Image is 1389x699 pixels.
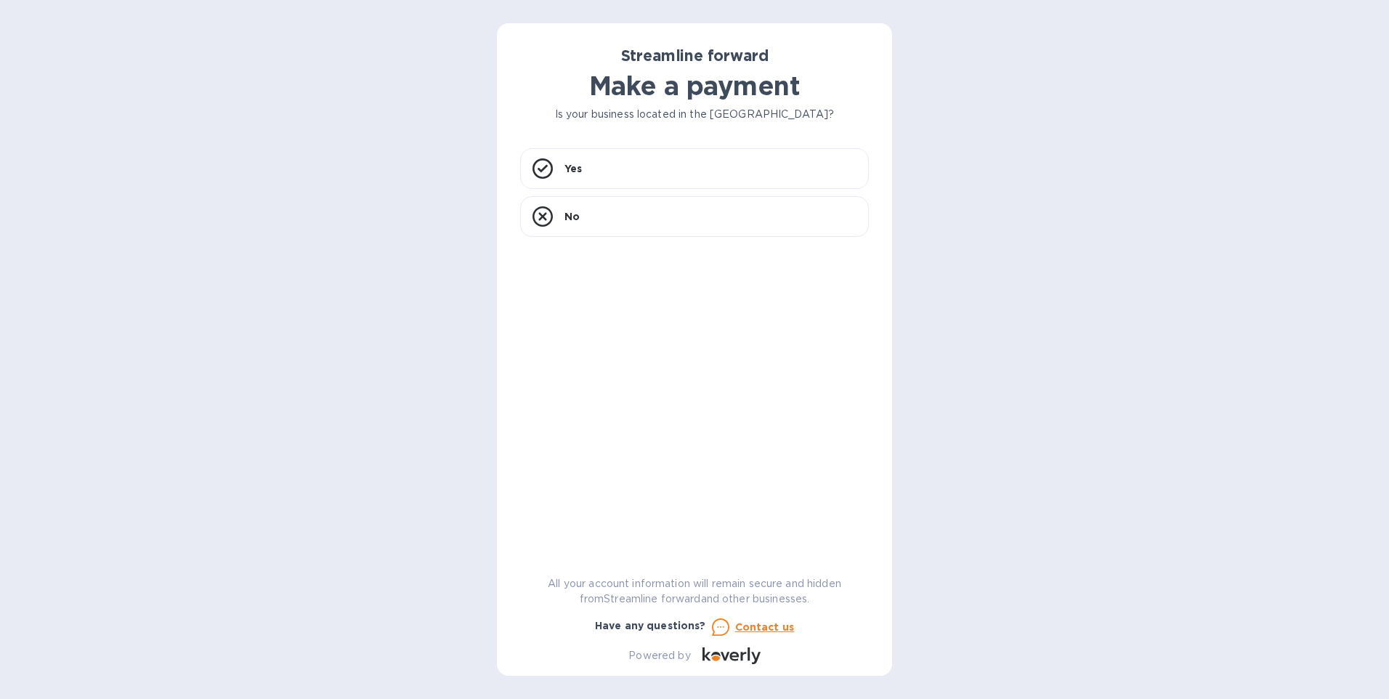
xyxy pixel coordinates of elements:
p: Is your business located in the [GEOGRAPHIC_DATA]? [520,107,869,122]
b: Have any questions? [595,620,706,631]
p: No [564,209,580,224]
b: Streamline forward [621,47,769,65]
p: Powered by [628,648,690,663]
h1: Make a payment [520,70,869,101]
u: Contact us [735,621,795,633]
p: All your account information will remain secure and hidden from Streamline forward and other busi... [520,576,869,607]
p: Yes [564,161,582,176]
